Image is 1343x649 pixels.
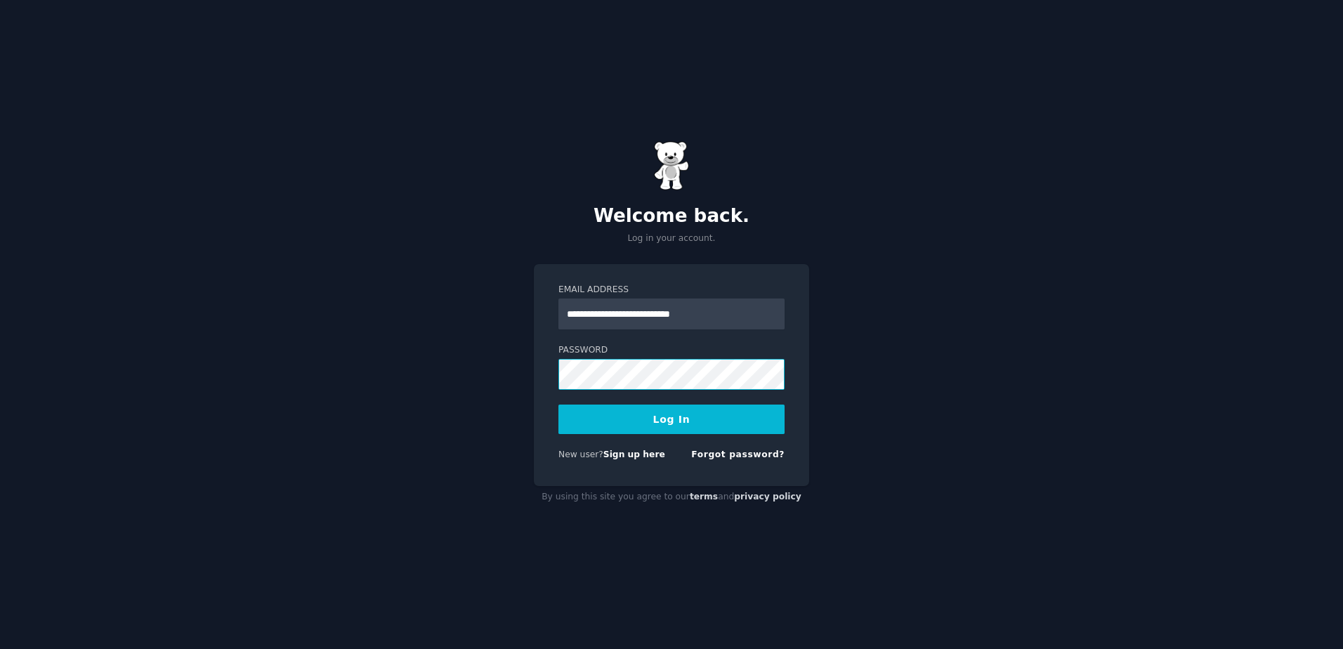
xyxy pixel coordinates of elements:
[734,492,801,501] a: privacy policy
[558,284,785,296] label: Email Address
[558,344,785,357] label: Password
[690,492,718,501] a: terms
[558,450,603,459] span: New user?
[603,450,665,459] a: Sign up here
[558,405,785,434] button: Log In
[534,205,809,228] h2: Welcome back.
[691,450,785,459] a: Forgot password?
[654,141,689,190] img: Gummy Bear
[534,232,809,245] p: Log in your account.
[534,486,809,509] div: By using this site you agree to our and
